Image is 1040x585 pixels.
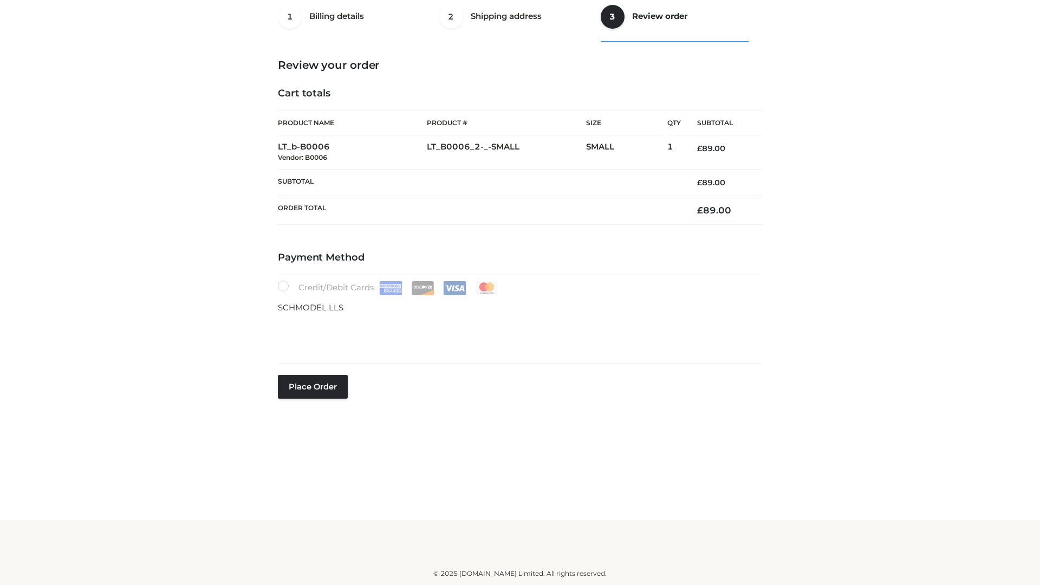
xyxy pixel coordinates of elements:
[278,281,499,295] label: Credit/Debit Cards
[411,281,434,295] img: Discover
[586,135,667,170] td: SMALL
[667,110,681,135] th: Qty
[278,88,762,100] h4: Cart totals
[276,312,760,352] iframe: Secure payment input frame
[427,110,586,135] th: Product #
[697,178,725,187] bdi: 89.00
[278,58,762,71] h3: Review your order
[697,144,725,153] bdi: 89.00
[278,135,427,170] td: LT_b-B0006
[278,252,762,264] h4: Payment Method
[475,281,498,295] img: Mastercard
[697,178,702,187] span: £
[278,375,348,399] button: Place order
[278,153,327,161] small: Vendor: B0006
[681,111,762,135] th: Subtotal
[278,169,681,196] th: Subtotal
[697,205,703,216] span: £
[278,301,762,315] p: SCHMODEL LLS
[278,110,427,135] th: Product Name
[697,205,731,216] bdi: 89.00
[697,144,702,153] span: £
[427,135,586,170] td: LT_B0006_2-_-SMALL
[586,111,662,135] th: Size
[443,281,466,295] img: Visa
[161,568,879,579] div: © 2025 [DOMAIN_NAME] Limited. All rights reserved.
[379,281,402,295] img: Amex
[278,196,681,225] th: Order Total
[667,135,681,170] td: 1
